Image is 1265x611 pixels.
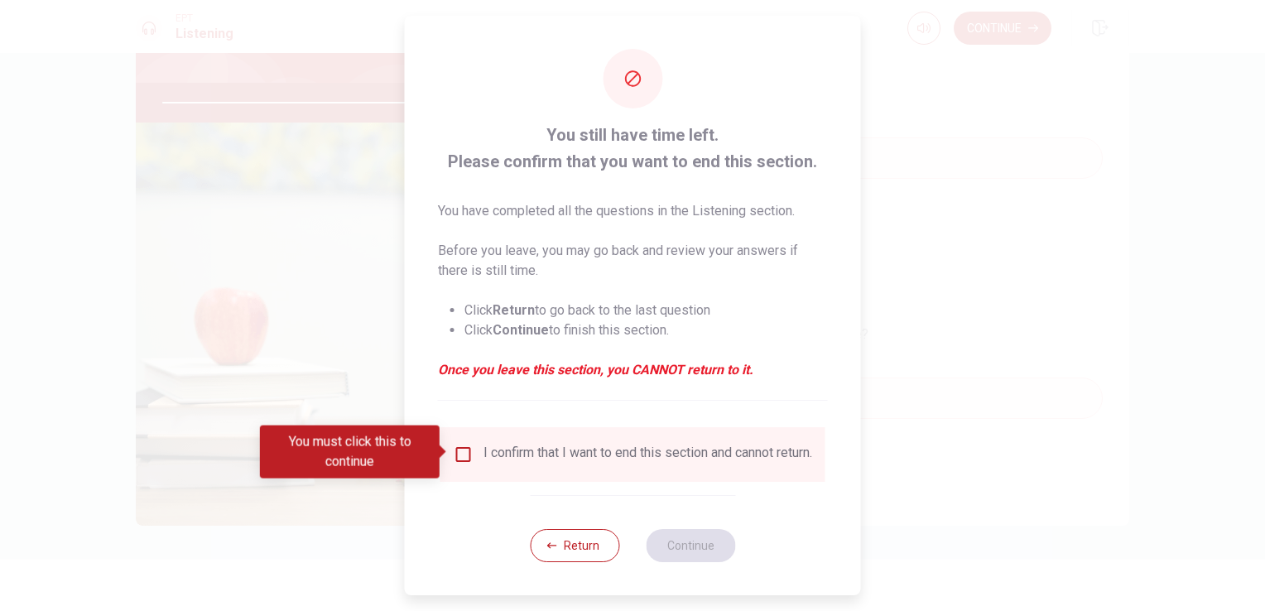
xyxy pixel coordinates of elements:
div: I confirm that I want to end this section and cannot return. [483,445,812,464]
span: You still have time left. Please confirm that you want to end this section. [438,122,828,175]
em: Once you leave this section, you CANNOT return to it. [438,360,828,380]
strong: Return [493,302,535,318]
p: Before you leave, you may go back and review your answers if there is still time. [438,241,828,281]
button: Continue [646,529,735,562]
div: You must click this to continue [260,426,440,479]
strong: Continue [493,322,549,338]
button: Return [530,529,619,562]
span: You must click this to continue [454,445,474,464]
p: You have completed all the questions in the Listening section. [438,201,828,221]
li: Click to go back to the last question [464,301,828,320]
li: Click to finish this section. [464,320,828,340]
